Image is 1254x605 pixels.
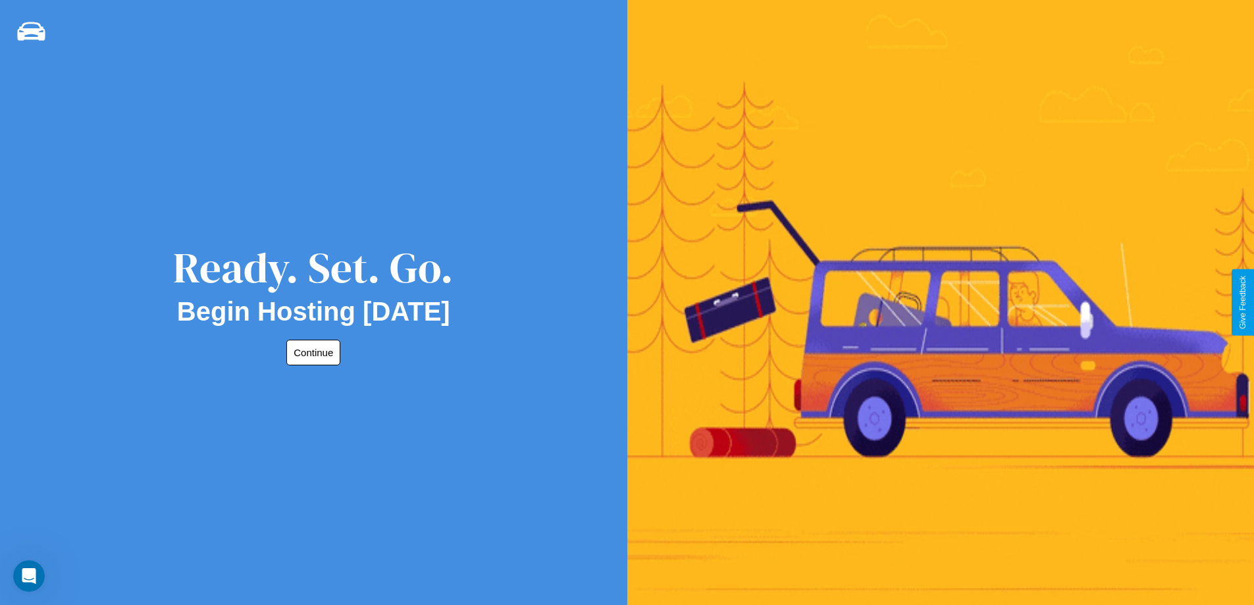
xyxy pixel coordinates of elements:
[1238,276,1247,329] div: Give Feedback
[13,560,45,592] iframe: Intercom live chat
[173,238,454,297] div: Ready. Set. Go.
[286,340,340,365] button: Continue
[177,297,450,327] h2: Begin Hosting [DATE]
